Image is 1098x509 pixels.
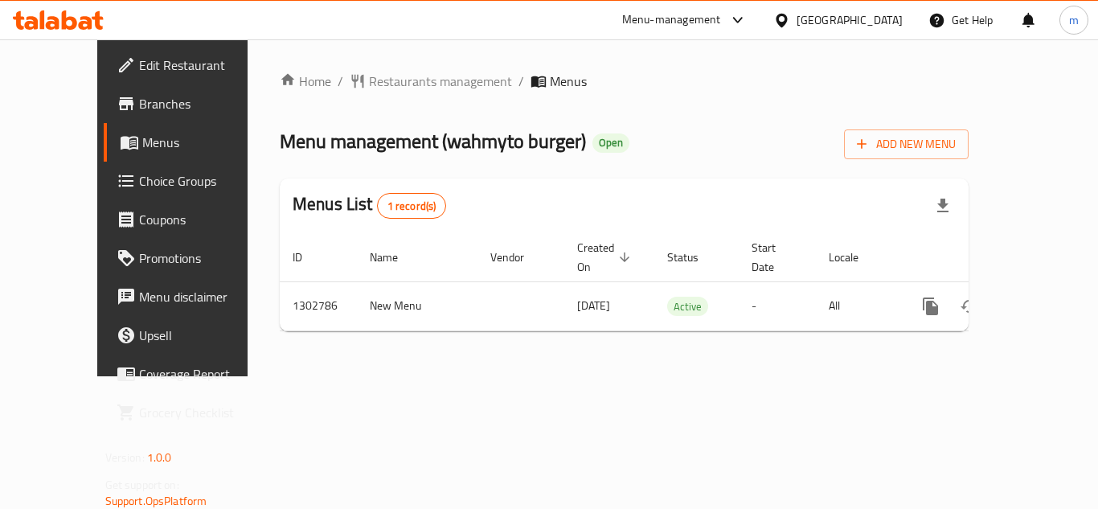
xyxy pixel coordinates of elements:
span: Menus [550,72,587,91]
span: Upsell [139,326,268,345]
span: Status [667,248,719,267]
span: Locale [829,248,879,267]
div: Open [592,133,629,153]
span: Vendor [490,248,545,267]
span: Open [592,136,629,150]
span: Grocery Checklist [139,403,268,422]
span: Coupons [139,210,268,229]
span: Menu disclaimer [139,287,268,306]
span: [DATE] [577,295,610,316]
td: - [739,281,816,330]
span: 1 record(s) [378,199,446,214]
td: 1302786 [280,281,357,330]
a: Edit Restaurant [104,46,281,84]
h2: Menus List [293,192,446,219]
button: Change Status [950,287,989,326]
div: [GEOGRAPHIC_DATA] [797,11,903,29]
a: Restaurants management [350,72,512,91]
th: Actions [899,233,1079,282]
span: Get support on: [105,474,179,495]
span: Version: [105,447,145,468]
span: Coverage Report [139,364,268,384]
a: Home [280,72,331,91]
td: New Menu [357,281,477,330]
a: Upsell [104,316,281,355]
button: Add New Menu [844,129,969,159]
a: Choice Groups [104,162,281,200]
a: Promotions [104,239,281,277]
span: Choice Groups [139,171,268,191]
a: Grocery Checklist [104,393,281,432]
button: more [912,287,950,326]
li: / [338,72,343,91]
span: Name [370,248,419,267]
span: Menu management ( wahmyto burger ) [280,123,586,159]
a: Menu disclaimer [104,277,281,316]
span: Menus [142,133,268,152]
span: Restaurants management [369,72,512,91]
span: Edit Restaurant [139,55,268,75]
li: / [518,72,524,91]
span: Start Date [752,238,797,277]
div: Total records count [377,193,447,219]
span: m [1069,11,1079,29]
span: Add New Menu [857,134,956,154]
a: Menus [104,123,281,162]
a: Coupons [104,200,281,239]
td: All [816,281,899,330]
a: Branches [104,84,281,123]
nav: breadcrumb [280,72,969,91]
a: Coverage Report [104,355,281,393]
div: Export file [924,187,962,225]
span: Active [667,298,708,316]
div: Menu-management [622,10,721,30]
table: enhanced table [280,233,1079,331]
span: Created On [577,238,635,277]
span: Branches [139,94,268,113]
span: ID [293,248,323,267]
span: 1.0.0 [147,447,172,468]
span: Promotions [139,248,268,268]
